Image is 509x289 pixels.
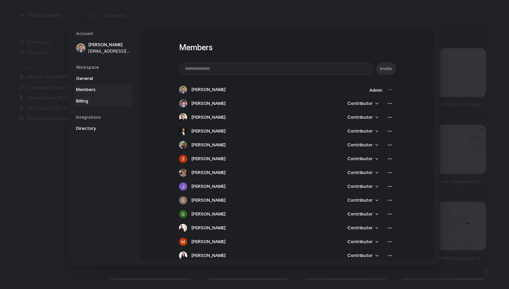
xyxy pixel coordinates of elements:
button: Contributor [343,99,382,108]
button: Contributor [343,154,382,164]
button: Contributor [343,209,382,219]
h5: Account [76,31,133,37]
button: Contributor [343,251,382,260]
span: [PERSON_NAME] [191,238,226,245]
span: General [76,75,119,82]
span: [PERSON_NAME] [191,183,226,190]
a: Directory [74,123,133,134]
h5: Workspace [76,64,133,70]
span: [PERSON_NAME] [191,155,226,162]
h5: Integrations [76,114,133,120]
button: Contributor [343,113,382,122]
span: Contributor [347,183,373,190]
span: [PERSON_NAME] [191,128,226,135]
span: [PERSON_NAME] [191,142,226,148]
span: Contributor [347,128,373,135]
span: Members [76,86,119,93]
h1: Members [179,41,395,54]
span: [EMAIL_ADDRESS][PERSON_NAME] [88,48,131,54]
span: Contributor [347,197,373,204]
span: [PERSON_NAME] [191,100,226,107]
a: Billing [74,96,133,107]
button: Contributor [343,126,382,136]
span: [PERSON_NAME] [191,211,226,218]
button: Contributor [343,223,382,233]
span: Contributor [347,155,373,162]
button: Contributor [343,237,382,247]
a: [PERSON_NAME][EMAIL_ADDRESS][PERSON_NAME] [74,39,133,56]
span: [PERSON_NAME] [191,252,226,259]
a: Members [74,84,133,95]
span: [PERSON_NAME] [191,169,226,176]
span: Contributor [347,100,373,107]
button: Contributor [343,182,382,191]
span: [PERSON_NAME] [191,114,226,121]
span: Contributor [347,169,373,176]
span: Contributor [347,252,373,259]
span: Billing [76,98,119,105]
span: Contributor [347,211,373,218]
span: Contributor [347,142,373,148]
span: Contributor [347,238,373,245]
button: Contributor [343,168,382,177]
button: Contributor [343,196,382,205]
span: [PERSON_NAME] [88,41,131,48]
span: Contributor [347,225,373,231]
span: [PERSON_NAME] [191,197,226,204]
span: [PERSON_NAME] [191,225,226,231]
button: Contributor [343,140,382,150]
span: [PERSON_NAME] [191,86,226,93]
a: General [74,73,133,84]
span: Admin [369,87,382,93]
span: Contributor [347,114,373,121]
span: Directory [76,125,119,132]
